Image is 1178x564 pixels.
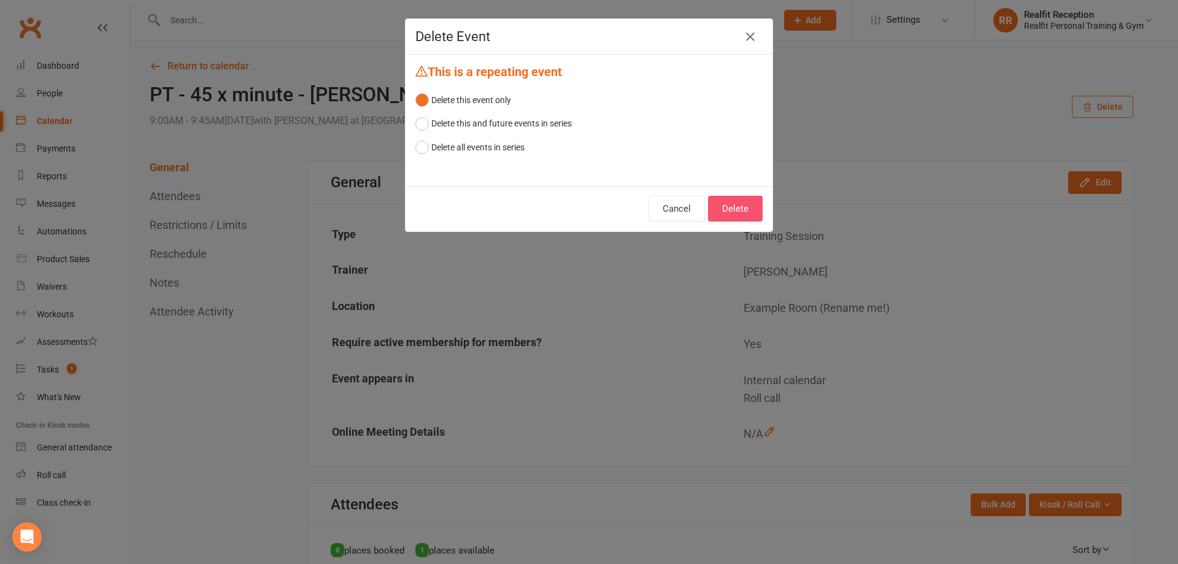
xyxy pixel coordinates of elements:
[649,196,705,222] button: Cancel
[708,196,763,222] button: Delete
[12,522,42,552] div: Open Intercom Messenger
[415,64,763,79] h4: This is a repeating event
[741,27,760,47] button: Close
[415,29,763,44] h4: Delete Event
[415,136,525,159] button: Delete all events in series
[415,112,572,135] button: Delete this and future events in series
[415,88,511,112] button: Delete this event only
